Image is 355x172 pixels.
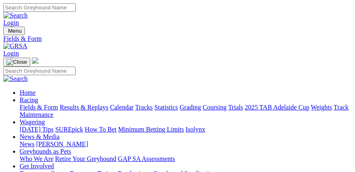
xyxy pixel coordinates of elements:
[7,59,27,65] img: Close
[32,57,38,64] img: logo-grsa-white.png
[20,126,352,133] div: Wagering
[20,133,60,140] a: News & Media
[20,96,38,103] a: Racing
[55,155,116,162] a: Retire Your Greyhound
[180,104,201,111] a: Grading
[20,141,352,148] div: News & Media
[311,104,332,111] a: Weights
[20,155,352,163] div: Greyhounds as Pets
[118,155,175,162] a: GAP SA Assessments
[20,104,348,118] a: Track Maintenance
[3,67,76,75] input: Search
[20,104,58,111] a: Fields & Form
[20,163,54,170] a: Get Involved
[3,12,28,19] img: Search
[3,58,30,67] button: Toggle navigation
[60,104,108,111] a: Results & Replays
[85,126,117,133] a: How To Bet
[3,75,28,83] img: Search
[20,89,36,96] a: Home
[20,118,45,125] a: Wagering
[20,155,54,162] a: Who We Are
[3,35,352,42] a: Fields & Form
[20,126,54,133] a: [DATE] Tips
[3,50,19,57] a: Login
[20,148,71,155] a: Greyhounds as Pets
[36,141,88,147] a: [PERSON_NAME]
[203,104,227,111] a: Coursing
[3,19,19,26] a: Login
[185,126,205,133] a: Isolynx
[55,126,83,133] a: SUREpick
[20,104,352,118] div: Racing
[228,104,243,111] a: Trials
[118,126,184,133] a: Minimum Betting Limits
[110,104,134,111] a: Calendar
[154,104,178,111] a: Statistics
[135,104,153,111] a: Tracks
[20,141,34,147] a: News
[3,27,25,35] button: Toggle navigation
[3,42,27,50] img: GRSA
[8,28,22,34] span: Menu
[3,3,76,12] input: Search
[245,104,309,111] a: 2025 TAB Adelaide Cup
